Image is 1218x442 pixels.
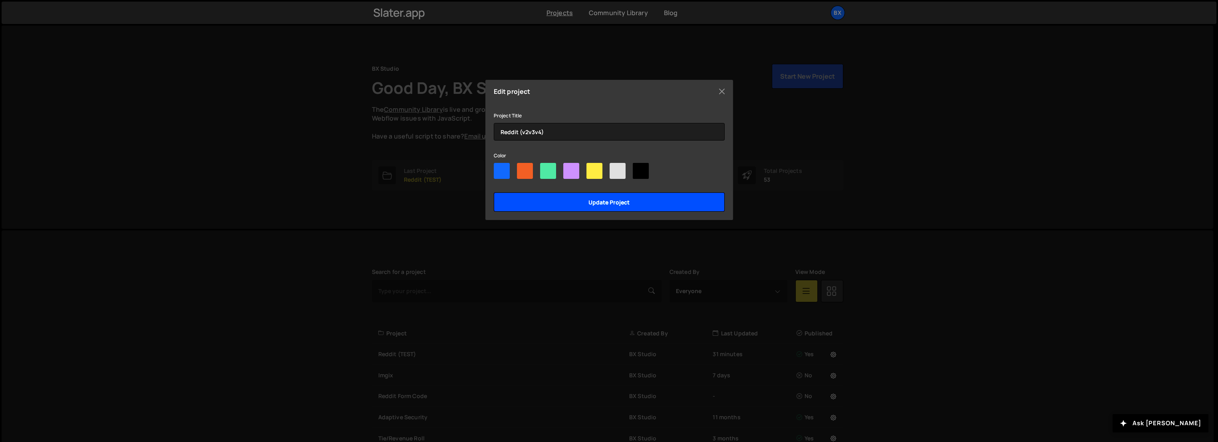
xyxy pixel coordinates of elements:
input: Update project [494,192,725,212]
label: Color [494,152,507,160]
h5: Edit project [494,88,531,95]
button: Close [716,85,728,97]
button: Ask [PERSON_NAME] [1113,414,1208,432]
input: Project name [494,123,725,141]
label: Project Title [494,112,522,120]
